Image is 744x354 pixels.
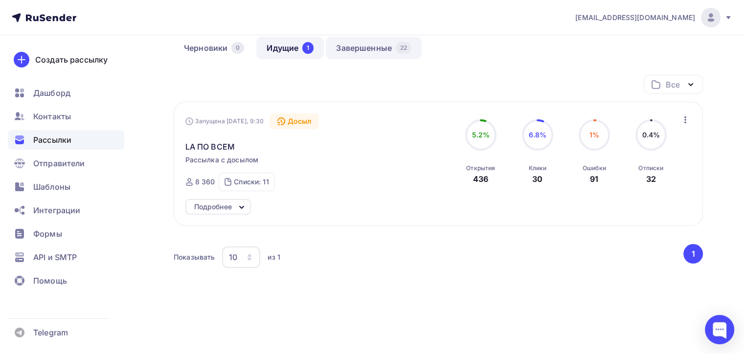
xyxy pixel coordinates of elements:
span: 6.8% [528,131,546,139]
div: Досыл [270,113,319,129]
span: Интеграции [33,204,80,216]
div: Подробнее [194,201,232,213]
span: 0.4% [642,131,660,139]
a: Рассылки [8,130,124,150]
span: Рассылка с досылом [185,155,259,165]
div: Клики [528,164,546,172]
div: 22 [396,42,411,54]
div: Отписки [638,164,663,172]
a: Шаблоны [8,177,124,197]
a: Завершенные22 [326,37,422,59]
a: Идущие1 [256,37,324,59]
div: 91 [590,173,598,185]
span: 1% [589,131,599,139]
div: Ошибки [583,164,606,172]
span: Рассылки [33,134,71,146]
a: Формы [8,224,124,243]
a: Контакты [8,107,124,126]
span: 5.2% [472,131,490,139]
div: Показывать [174,252,215,262]
span: Отправители [33,157,85,169]
span: LA ПО ВСЕМ [185,141,235,153]
div: 10 [229,251,237,263]
div: Списки: 11 [234,177,269,187]
span: Контакты [33,111,71,122]
div: 32 [646,173,656,185]
div: 0 [231,42,244,54]
div: из 1 [268,252,280,262]
button: 10 [222,246,261,268]
div: 1 [302,42,314,54]
span: Шаблоны [33,181,70,193]
div: Все [666,79,679,90]
button: Все [644,75,703,94]
a: Черновики0 [174,37,254,59]
a: Отправители [8,154,124,173]
div: Создать рассылку [35,54,108,66]
span: Формы [33,228,62,240]
span: Telegram [33,327,68,338]
span: API и SMTP [33,251,77,263]
div: 30 [532,173,542,185]
div: 436 [473,173,488,185]
div: Открытия [466,164,495,172]
span: Помощь [33,275,67,287]
span: Дашборд [33,87,70,99]
div: Запущена [DATE], 9:30 [185,117,264,125]
a: [EMAIL_ADDRESS][DOMAIN_NAME] [575,8,732,27]
ul: Pagination [682,244,703,264]
a: Дашборд [8,83,124,103]
span: [EMAIL_ADDRESS][DOMAIN_NAME] [575,13,695,22]
button: Go to page 1 [683,244,703,264]
div: 8 360 [195,177,215,187]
